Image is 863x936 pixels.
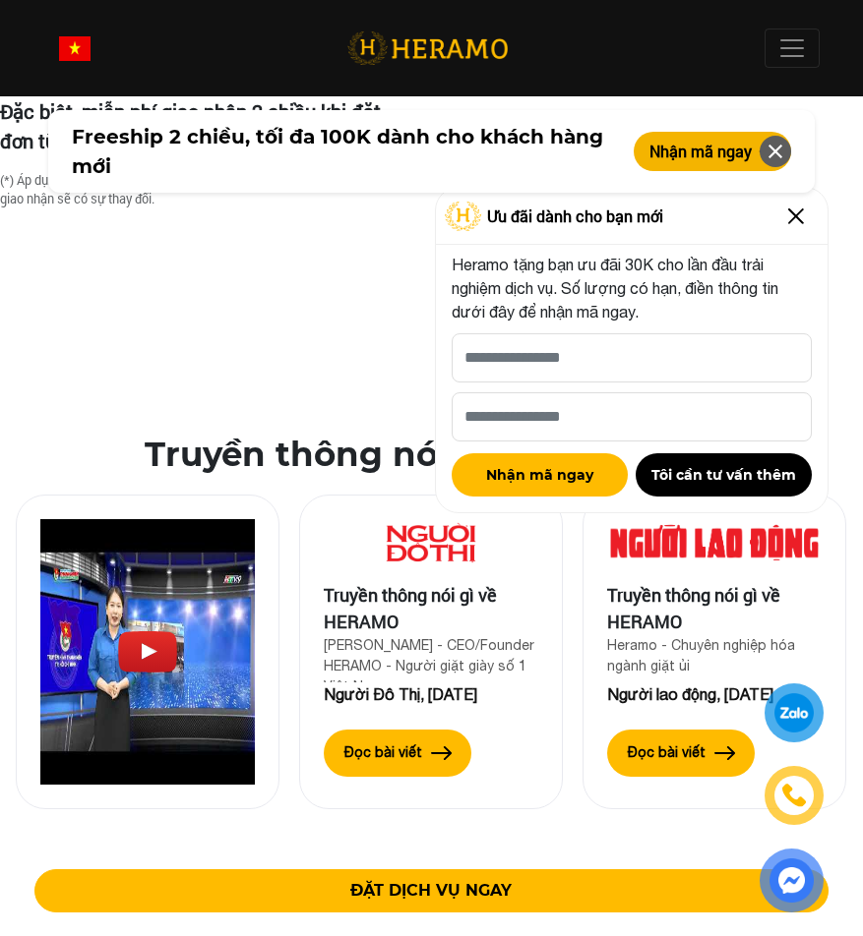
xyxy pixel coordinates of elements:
h2: Truyền thông nói gì về chúng tôi [16,435,847,475]
img: Close [780,201,812,232]
span: Freeship 2 chiều, tối đa 100K dành cho khách hàng mới [72,122,610,181]
a: phone-icon [768,769,821,822]
img: logo [347,29,508,69]
img: Play Video [118,631,177,673]
img: vn-flag.png [59,36,91,61]
label: Đọc bài viết [344,742,422,763]
label: Đọc bài viết [628,742,706,763]
div: Người Đô Thị, [DATE] [324,682,538,706]
button: Nhận mã ngay [634,132,791,171]
div: Heramo - Chuyên nghiệp hóa ngành giặt ủi [607,635,822,682]
img: Truyền thông nói gì về HERAMO [607,519,822,566]
img: Truyền thông nói gì về HERAMO [324,519,538,566]
img: arrow [714,746,736,760]
button: ĐẶT DỊCH VỤ NGAY [34,869,829,912]
button: Tôi cần tư vấn thêm [636,453,812,497]
img: arrow [431,746,453,760]
img: Logo [445,202,482,231]
button: Nhận mã ngay [452,453,628,497]
div: Truyền thông nói gì về HERAMO [607,582,822,635]
div: Truyền thông nói gì về HERAMO [324,582,538,635]
div: Người lao động, [DATE] [607,682,822,706]
div: [PERSON_NAME] - CEO/Founder HERAMO - Người giặt giày số 1 Việt Nam [324,635,538,682]
span: Ưu đãi dành cho bạn mới [487,205,663,228]
img: phone-icon [783,785,806,806]
p: Heramo tặng bạn ưu đãi 30K cho lần đầu trải nghiệm dịch vụ. Số lượng có hạn, điền thông tin dưới ... [452,253,812,323]
img: Heramo introduction video [40,519,255,785]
